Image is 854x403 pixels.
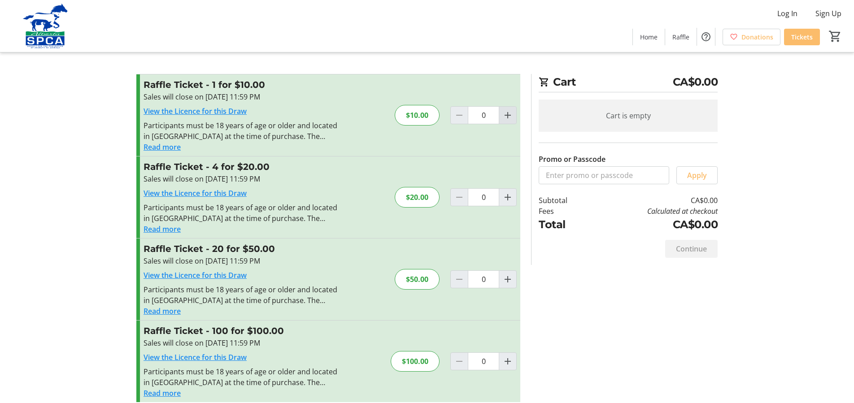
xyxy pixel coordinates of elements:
h3: Raffle Ticket - 1 for $10.00 [144,78,340,91]
div: $100.00 [391,351,440,372]
button: Increment by one [499,107,516,124]
div: Sales will close on [DATE] 11:59 PM [144,91,340,102]
button: Log In [770,6,805,21]
button: Increment by one [499,271,516,288]
a: Tickets [784,29,820,45]
a: View the Licence for this Draw [144,352,247,362]
h3: Raffle Ticket - 100 for $100.00 [144,324,340,338]
div: Participants must be 18 years of age or older and located in [GEOGRAPHIC_DATA] at the time of pur... [144,284,340,306]
input: Enter promo or passcode [539,166,669,184]
div: $10.00 [395,105,440,126]
div: Participants must be 18 years of age or older and located in [GEOGRAPHIC_DATA] at the time of pur... [144,120,340,142]
a: Donations [723,29,780,45]
span: Log In [777,8,797,19]
span: Donations [741,32,773,42]
img: Alberta SPCA's Logo [5,4,85,48]
a: Home [633,29,665,45]
button: Read more [144,388,181,399]
button: Increment by one [499,353,516,370]
input: Raffle Ticket Quantity [468,106,499,124]
span: Tickets [791,32,813,42]
td: CA$0.00 [591,217,718,233]
h3: Raffle Ticket - 4 for $20.00 [144,160,340,173]
div: Cart is empty [539,100,718,132]
button: Apply [676,166,718,184]
span: Apply [687,170,707,181]
span: Raffle [672,32,689,42]
span: CA$0.00 [673,74,718,90]
button: Help [697,28,715,46]
a: View the Licence for this Draw [144,106,247,116]
div: Sales will close on [DATE] 11:59 PM [144,173,340,184]
div: Sales will close on [DATE] 11:59 PM [144,338,340,348]
div: $50.00 [395,269,440,290]
td: Subtotal [539,195,591,206]
label: Promo or Passcode [539,154,606,165]
td: Total [539,217,591,233]
button: Read more [144,306,181,316]
button: Increment by one [499,189,516,206]
button: Sign Up [808,6,849,21]
div: $20.00 [395,187,440,208]
div: Sales will close on [DATE] 11:59 PM [144,256,340,266]
a: View the Licence for this Draw [144,270,247,280]
h2: Cart [539,74,718,92]
a: Raffle [665,29,697,45]
input: Raffle Ticket Quantity [468,270,499,288]
input: Raffle Ticket Quantity [468,188,499,206]
div: Participants must be 18 years of age or older and located in [GEOGRAPHIC_DATA] at the time of pur... [144,366,340,388]
button: Read more [144,142,181,152]
td: Fees [539,206,591,217]
input: Raffle Ticket Quantity [468,352,499,370]
button: Read more [144,224,181,234]
td: Calculated at checkout [591,206,718,217]
td: CA$0.00 [591,195,718,206]
span: Home [640,32,658,42]
button: Cart [827,28,843,44]
h3: Raffle Ticket - 20 for $50.00 [144,242,340,256]
a: View the Licence for this Draw [144,188,247,198]
div: Participants must be 18 years of age or older and located in [GEOGRAPHIC_DATA] at the time of pur... [144,202,340,224]
span: Sign Up [815,8,841,19]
